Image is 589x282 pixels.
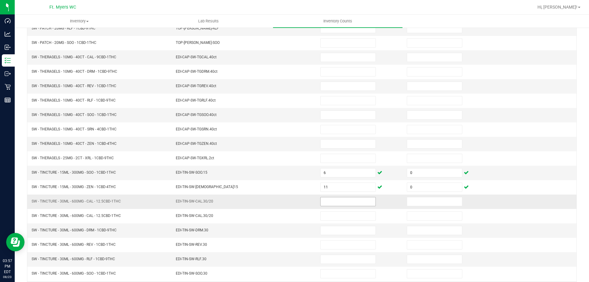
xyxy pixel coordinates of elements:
[6,233,25,251] iframe: Resource center
[176,41,220,45] span: TOP-[PERSON_NAME]-SOO
[176,98,216,102] span: EDI-CAP-SW-TGRLF.40ct
[5,18,11,24] inline-svg: Dashboard
[273,15,402,28] a: Inventory Counts
[176,170,207,175] span: EDI-TIN-SW-SOO.15
[176,242,207,247] span: EDI-TIN-SW-REV.30
[32,141,117,146] span: SW - THERAGELS - 10MG - 40CT - ZEN - 1CBD-4THC
[176,141,217,146] span: EDI-CAP-SW-TGZEN.40ct
[15,15,144,28] a: Inventory
[144,15,273,28] a: Lab Results
[32,69,117,74] span: SW - THERAGELS - 10MG - 40CT - DRM - 1CBD-9THC
[32,55,116,59] span: SW - THERAGELS - 10MG - 40CT - CAL - 9CBD-1THC
[5,97,11,103] inline-svg: Reports
[315,18,360,24] span: Inventory Counts
[5,44,11,50] inline-svg: Inbound
[32,185,116,189] span: SW - TINCTURE - 15ML - 300MG - ZEN - 1CBD-4THC
[32,26,95,30] span: SW - PATCH - 20MG - RLF - 1CBD-9THC
[32,199,121,203] span: SW - TINCTURE - 30ML - 600MG - CAL - 12.5CBD-1THC
[176,257,206,261] span: EDI-TIN-SW-RLF.30
[190,18,227,24] span: Lab Results
[32,156,114,160] span: SW - THERAGELS - 25MG - 2CT - XRL - 1CBD-9THC
[176,26,219,30] span: TOP-[PERSON_NAME]-RLF
[3,258,12,275] p: 03:57 PM EDT
[537,5,577,10] span: Hi, [PERSON_NAME]!
[32,214,121,218] span: SW - TINCTURE - 30ML - 600MG - CAL - 12.5CBD-1THC
[176,214,213,218] span: EDI-TIN-SW-CAL.30/20
[32,113,117,117] span: SW - THERAGELS - 10MG - 40CT - SOO - 1CBD-1THC
[176,199,213,203] span: EDI-TIN-SW-CAL.30/20
[176,69,218,74] span: EDI-CAP-SW-TGDRM.40ct
[176,127,217,131] span: EDI-CAP-SW-TGSRN.40ct
[176,113,217,117] span: EDI-CAP-SW-TGSOO.40ct
[32,98,116,102] span: SW - THERAGELS - 10MG - 40CT - RLF - 1CBD-9THC
[32,257,115,261] span: SW - TINCTURE - 30ML - 600MG - RLF - 1CBD-9THC
[5,57,11,64] inline-svg: Inventory
[32,41,96,45] span: SW - PATCH - 20MG - SOO - 1CBD-1THC
[32,242,116,247] span: SW - TINCTURE - 30ML - 600MG - REV - 1CBD-1THC
[176,156,214,160] span: EDI-CAP-SW-TGXRL.2ct
[176,271,207,276] span: EDI-TIN-SW-SOO.30
[3,275,12,279] p: 08/23
[32,170,116,175] span: SW - TINCTURE - 15ML - 300MG - SOO - 1CBD-1THC
[176,185,238,189] span: EDI-TIN-SW-[DEMOGRAPHIC_DATA]15
[176,228,208,232] span: EDI-TIN-SW-DRM.30
[15,18,144,24] span: Inventory
[49,5,76,10] span: Ft. Myers WC
[5,31,11,37] inline-svg: Analytics
[32,228,117,232] span: SW - TINCTURE - 30ML - 600MG - DRM - 1CBD-9THC
[32,127,117,131] span: SW - THERAGELS - 10MG - 40CT - SRN - 4CBD-1THC
[176,55,217,59] span: EDI-CAP-SW-TGCAL.40ct
[176,84,216,88] span: EDI-CAP-SW-TGREV.40ct
[32,271,116,276] span: SW - TINCTURE - 30ML - 600MG - SOO - 1CBD-1THC
[5,71,11,77] inline-svg: Outbound
[5,84,11,90] inline-svg: Retail
[32,84,116,88] span: SW - THERAGELS - 10MG - 40CT - REV - 1CBD-1THC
